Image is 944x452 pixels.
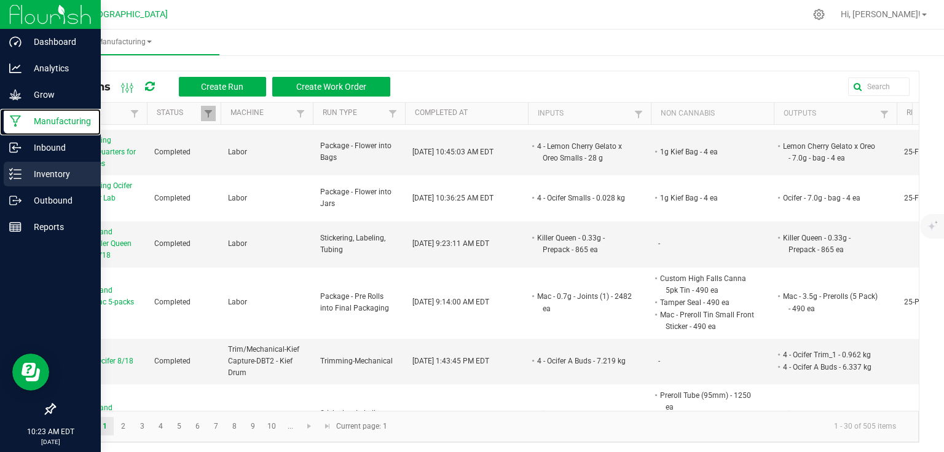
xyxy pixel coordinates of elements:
[385,106,400,121] a: Filter
[658,192,755,204] li: 1g Kief Bag - 4 ea
[263,417,281,435] a: Page 10
[535,290,632,314] li: Mac - 0.7g - Joints (1) - 2482 ea
[201,82,243,92] span: Create Run
[658,389,755,413] li: Preroll Tube (95mm) - 1250 ea
[152,417,170,435] a: Page 4
[9,115,22,127] inline-svg: Manufacturing
[281,417,299,435] a: Page 11
[114,417,132,435] a: Page 2
[781,408,878,432] li: Killer Queen - 0.33g - Prepack - 1250 ea
[395,416,906,437] kendo-pager-info: 1 - 30 of 505 items
[127,106,142,121] a: Filter
[9,141,22,154] inline-svg: Inbound
[228,194,247,202] span: Labor
[22,140,95,155] p: Inbound
[228,239,247,248] span: Labor
[320,292,389,312] span: Package - Pre Rolls into Final Packaging
[412,357,489,365] span: [DATE] 1:43:45 PM EDT
[189,417,206,435] a: Page 6
[6,426,95,437] p: 10:23 AM EDT
[658,272,755,296] li: Custom High Falls Canna 5pk Tin - 490 ea
[154,298,191,306] span: Completed
[179,77,266,97] button: Create Run
[228,298,247,306] span: Labor
[811,9,827,20] div: Manage settings
[22,61,95,76] p: Analytics
[62,285,140,320] span: Packaging and Labeling Mac 5-packs 8/18
[781,140,878,164] li: Lemon Cherry Gelato x Oreo - 7.0g - bag - 4 ea
[781,349,878,361] li: 4 - Ocifer Trim_1 - 0.962 kg
[62,135,140,170] span: Manufacturing LCGxOreo Quarters for Lab Samples
[535,232,632,256] li: Killer Queen - 0.33g - Prepack - 865 ea
[781,361,878,373] li: 4 - Ocifer A Buds - 6.337 kg
[535,355,632,367] li: 4 - Ocifer A Buds - 7.219 kg
[9,62,22,74] inline-svg: Analytics
[658,296,755,309] li: Tamper Seal - 490 ea
[651,339,774,385] td: -
[415,108,523,118] a: Completed AtSortable
[154,239,191,248] span: Completed
[157,108,200,118] a: StatusSortable
[904,148,942,156] span: 25-F0040-1
[320,188,391,208] span: Package - Flower into Jars
[631,106,646,122] a: Filter
[781,232,878,256] li: Killer Queen - 0.33g - Prepack - 865 ea
[318,417,336,435] a: Go to the last page
[877,106,892,122] a: Filter
[651,103,774,125] th: Non Cannabis
[320,234,385,254] span: Stickering, Labeling, Tubing
[535,408,632,432] li: Killer Queen - 0.33g - Prepack - 1250 ea
[535,192,632,204] li: 4 - Ocifer Smalls - 0.028 kg
[412,148,494,156] span: [DATE] 10:45:03 AM EDT
[9,36,22,48] inline-svg: Dashboard
[304,421,314,431] span: Go to the next page
[658,146,755,158] li: 1g Kief Bag - 4 ea
[96,417,114,435] a: Page 1
[293,106,308,121] a: Filter
[781,290,878,314] li: Mac - 3.5g - Prerolls (5 Pack) - 490 ea
[320,409,385,429] span: Stickering, Labeling, Tubing
[9,89,22,101] inline-svg: Grow
[22,167,95,181] p: Inventory
[22,87,95,102] p: Grow
[320,357,393,365] span: Trimming-Mechanical
[228,148,247,156] span: Labor
[29,37,219,47] span: Manufacturing
[323,421,332,431] span: Go to the last page
[781,192,878,204] li: Ocifer - 7.0g - bag - 4 ea
[412,194,494,202] span: [DATE] 10:36:25 AM EDT
[841,9,921,19] span: Hi, [PERSON_NAME]!
[12,354,49,391] iframe: Resource center
[55,411,919,442] kendo-pager: Current page: 1
[207,417,225,435] a: Page 7
[658,309,755,333] li: Mac - Preroll Tin Small Front Sticker - 490 ea
[62,226,140,262] span: Packaging and Labeling Killer Queen Prepacks 8/18
[133,417,151,435] a: Page 3
[296,82,366,92] span: Create Work Order
[22,193,95,208] p: Outbound
[9,194,22,207] inline-svg: Outbound
[6,437,95,446] p: [DATE]
[84,9,168,20] span: [GEOGRAPHIC_DATA]
[22,114,95,129] p: Manufacturing
[904,298,943,306] span: 25-PR000-2
[412,298,489,306] span: [DATE] 9:14:00 AM EDT
[228,345,299,377] span: Trim/Mechanical-Kief Capture-DBT2 - Kief Drum
[154,357,191,365] span: Completed
[528,103,651,125] th: Inputs
[154,194,191,202] span: Completed
[62,180,140,216] span: Manufacturing Ocifer Quarters for Lab Samples
[62,402,140,438] span: Packaging and Labeling KQ Prepacks 8/15
[170,417,188,435] a: Page 5
[201,106,216,121] a: Filter
[412,239,489,248] span: [DATE] 9:23:11 AM EDT
[323,108,385,118] a: Run TypeSortable
[320,141,391,162] span: Package - Flower into Bags
[22,34,95,49] p: Dashboard
[272,77,390,97] button: Create Work Order
[230,108,293,118] a: MachineSortable
[9,221,22,233] inline-svg: Reports
[226,417,243,435] a: Page 8
[535,140,632,164] li: 4 - Lemon Cherry Gelato x Oreo Smalls - 28 g
[64,76,399,97] div: All Runs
